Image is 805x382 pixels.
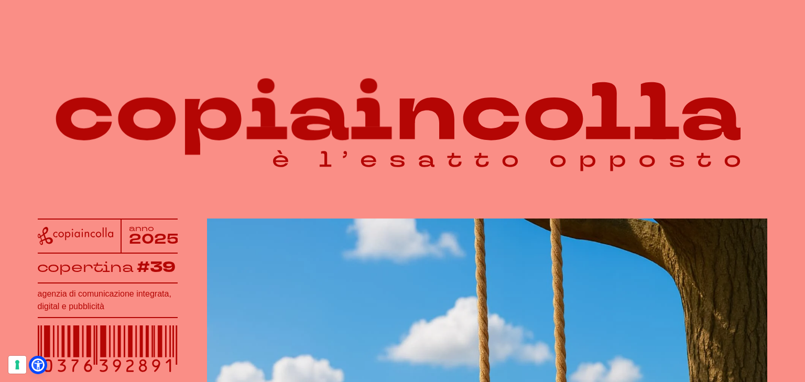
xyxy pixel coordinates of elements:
[38,288,178,313] h1: agenzia di comunicazione integrata, digital e pubblicità
[31,358,45,372] a: Open Accessibility Menu
[37,257,134,276] tspan: copertina
[129,230,179,249] tspan: 2025
[137,257,177,278] tspan: #39
[8,356,26,374] button: Le tue preferenze relative al consenso per le tecnologie di tracciamento
[129,224,154,234] tspan: anno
